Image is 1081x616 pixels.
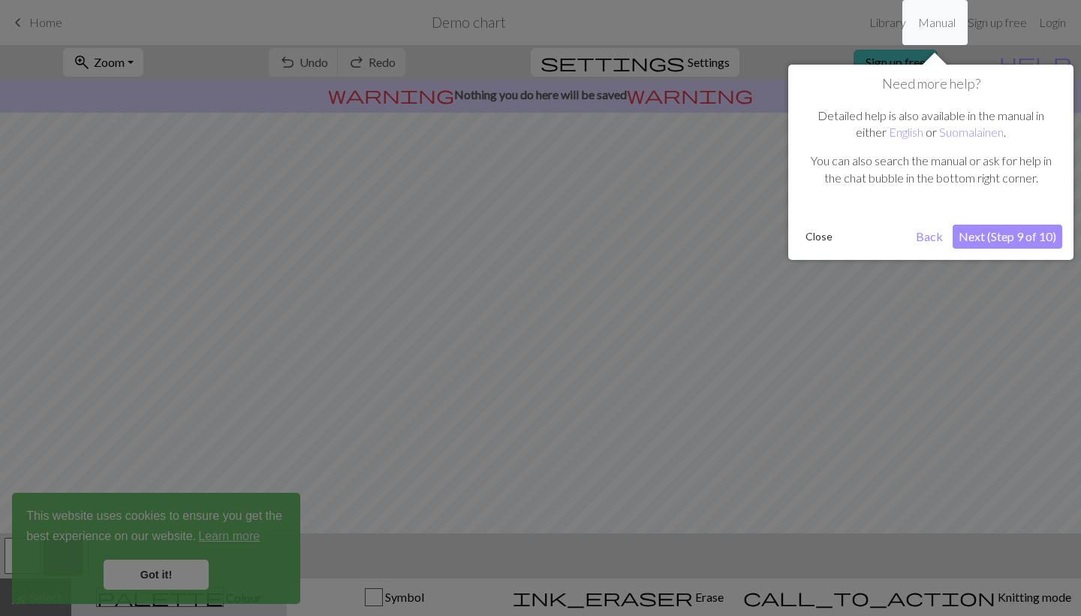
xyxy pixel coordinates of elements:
[799,76,1062,92] h1: Need more help?
[807,107,1055,141] p: Detailed help is also available in the manual in either or .
[910,225,949,249] button: Back
[953,225,1062,249] button: Next (Step 9 of 10)
[939,125,1004,139] a: Suomalainen
[788,65,1073,260] div: Need more help?
[799,225,839,248] button: Close
[807,152,1055,186] p: You can also search the manual or ask for help in the chat bubble in the bottom right corner.
[889,125,923,139] a: English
